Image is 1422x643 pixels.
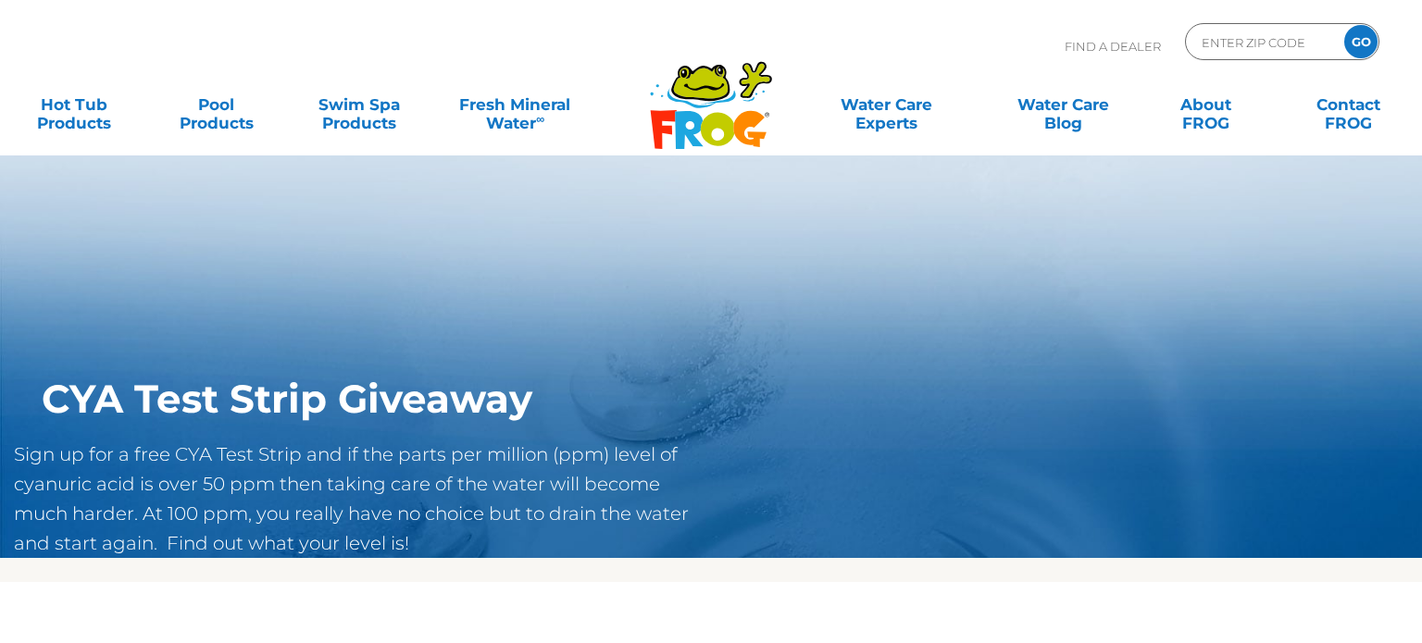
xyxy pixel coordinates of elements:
[1292,86,1403,123] a: ContactFROG
[1344,25,1378,58] input: GO
[796,86,976,123] a: Water CareExperts
[1065,23,1161,69] p: Find A Dealer
[42,377,1268,421] h1: CYA Test Strip Giveaway
[304,86,415,123] a: Swim SpaProducts
[446,86,585,123] a: Fresh MineralWater∞
[640,37,782,150] img: Frog Products Logo
[14,439,711,558] p: Sign up for a free CYA Test Strip and if the parts per million (ppm) level of cyanuric acid is ov...
[1150,86,1261,123] a: AboutFROG
[19,86,130,123] a: Hot TubProducts
[161,86,272,123] a: PoolProducts
[536,112,544,126] sup: ∞
[1008,86,1119,123] a: Water CareBlog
